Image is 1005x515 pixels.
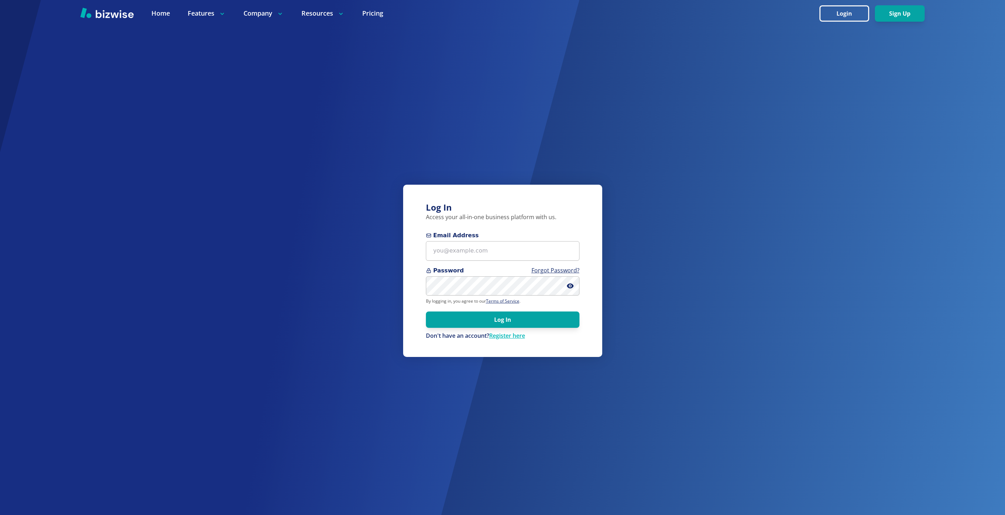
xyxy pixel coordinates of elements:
[426,298,579,304] p: By logging in, you agree to our .
[819,10,875,17] a: Login
[489,332,525,340] a: Register here
[80,7,134,18] img: Bizwise Logo
[426,202,579,213] h3: Log In
[875,5,925,22] button: Sign Up
[531,266,579,274] a: Forgot Password?
[426,332,579,340] div: Don't have an account?Register here
[188,9,226,18] p: Features
[819,5,869,22] button: Login
[426,311,579,328] button: Log In
[486,298,519,304] a: Terms of Service
[301,9,344,18] p: Resources
[875,10,925,17] a: Sign Up
[151,9,170,18] a: Home
[426,231,579,240] span: Email Address
[426,241,579,261] input: you@example.com
[426,213,579,221] p: Access your all-in-one business platform with us.
[426,332,579,340] p: Don't have an account?
[426,266,579,275] span: Password
[244,9,284,18] p: Company
[362,9,383,18] a: Pricing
